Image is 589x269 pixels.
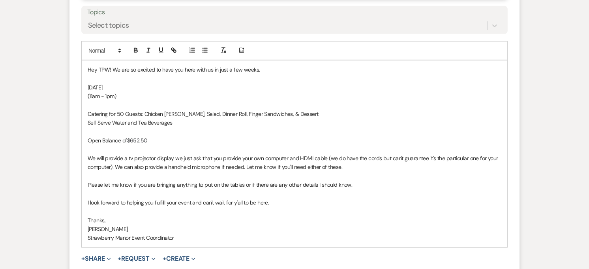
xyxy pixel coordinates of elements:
[118,256,122,262] span: +
[88,180,501,189] p: Please let me know if you are bringing anything to put on the tables or if there are any other de...
[81,256,111,262] button: Share
[88,65,501,74] p: Hey TPW! We are so excited to have you here with us in just a few weeks.
[163,256,166,262] span: +
[88,225,501,233] p: [PERSON_NAME]
[88,233,501,242] p: Strawberry Manor Event Coordinator
[88,93,116,100] span: (11am - 1pm)
[88,137,127,144] span: Open Balance of
[88,84,103,91] span: [DATE]
[163,256,195,262] button: Create
[88,198,501,207] p: I look forward to helping you fulfill your event and can't wait for y'all to be here.
[118,256,156,262] button: Request
[81,256,85,262] span: +
[88,110,319,117] span: Catering for 50 Guests: Chicken [PERSON_NAME], Salad, Dinner Roll, Finger Sandwiches, & Dessert
[88,20,129,31] div: Select topics
[87,7,502,18] label: Topics
[88,216,501,225] p: Thanks,
[88,119,173,126] span: Self Serve Water and Tea Beverages
[127,137,148,144] span: $652.50
[88,154,501,172] p: We will provide a tv projector display we just ask that you provide your own computer and HDMI ca...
